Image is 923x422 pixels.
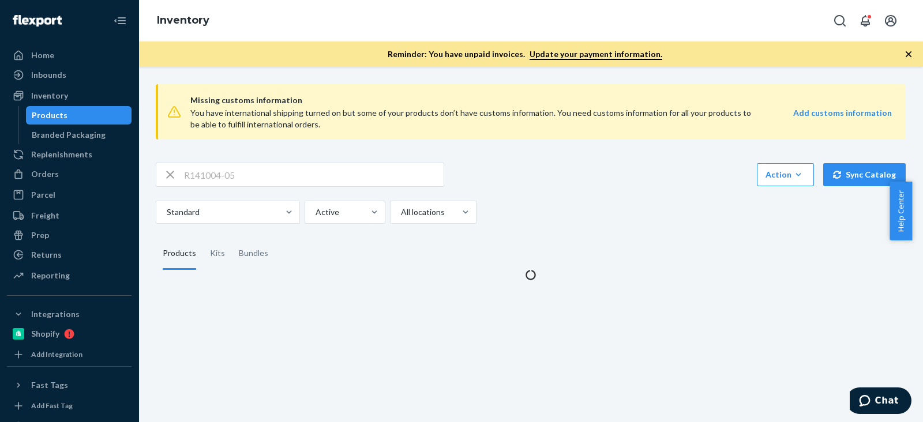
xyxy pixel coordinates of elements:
[890,182,912,240] button: Help Center
[854,9,877,32] button: Open notifications
[31,168,59,180] div: Orders
[879,9,902,32] button: Open account menu
[7,145,132,164] a: Replenishments
[7,376,132,394] button: Fast Tags
[31,328,59,340] div: Shopify
[7,206,132,225] a: Freight
[31,308,80,320] div: Integrations
[314,206,316,218] input: Active
[157,14,209,27] a: Inventory
[31,149,92,160] div: Replenishments
[32,110,67,121] div: Products
[210,238,225,270] div: Kits
[31,270,70,281] div: Reporting
[7,266,132,285] a: Reporting
[388,48,662,60] p: Reminder: You have unpaid invoices.
[31,229,49,241] div: Prep
[190,107,752,130] div: You have international shipping turned on but some of your products don’t have customs informatio...
[7,246,132,264] a: Returns
[148,4,219,37] ol: breadcrumbs
[108,9,132,32] button: Close Navigation
[757,163,814,186] button: Action
[7,86,132,105] a: Inventory
[31,379,68,391] div: Fast Tags
[13,15,62,27] img: Flexport logo
[31,401,73,410] div: Add Fast Tag
[166,206,167,218] input: Standard
[7,325,132,343] a: Shopify
[32,129,106,141] div: Branded Packaging
[7,226,132,244] a: Prep
[793,108,892,118] strong: Add customs information
[31,50,54,61] div: Home
[7,348,132,361] a: Add Integration
[7,165,132,183] a: Orders
[7,186,132,204] a: Parcel
[31,90,68,101] div: Inventory
[7,66,132,84] a: Inbounds
[31,210,59,221] div: Freight
[7,305,132,323] button: Integrations
[7,46,132,65] a: Home
[184,163,444,186] input: Search inventory by name or sku
[828,9,851,32] button: Open Search Box
[31,349,82,359] div: Add Integration
[400,206,401,218] input: All locations
[26,126,132,144] a: Branded Packaging
[239,238,268,270] div: Bundles
[26,106,132,125] a: Products
[7,399,132,413] a: Add Fast Tag
[31,69,66,81] div: Inbounds
[850,387,911,416] iframe: Opens a widget where you can chat to one of our agents
[766,169,805,180] div: Action
[31,189,55,201] div: Parcel
[823,163,906,186] button: Sync Catalog
[793,107,892,130] a: Add customs information
[530,49,662,60] a: Update your payment information.
[31,249,62,261] div: Returns
[163,238,196,270] div: Products
[190,93,892,107] span: Missing customs information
